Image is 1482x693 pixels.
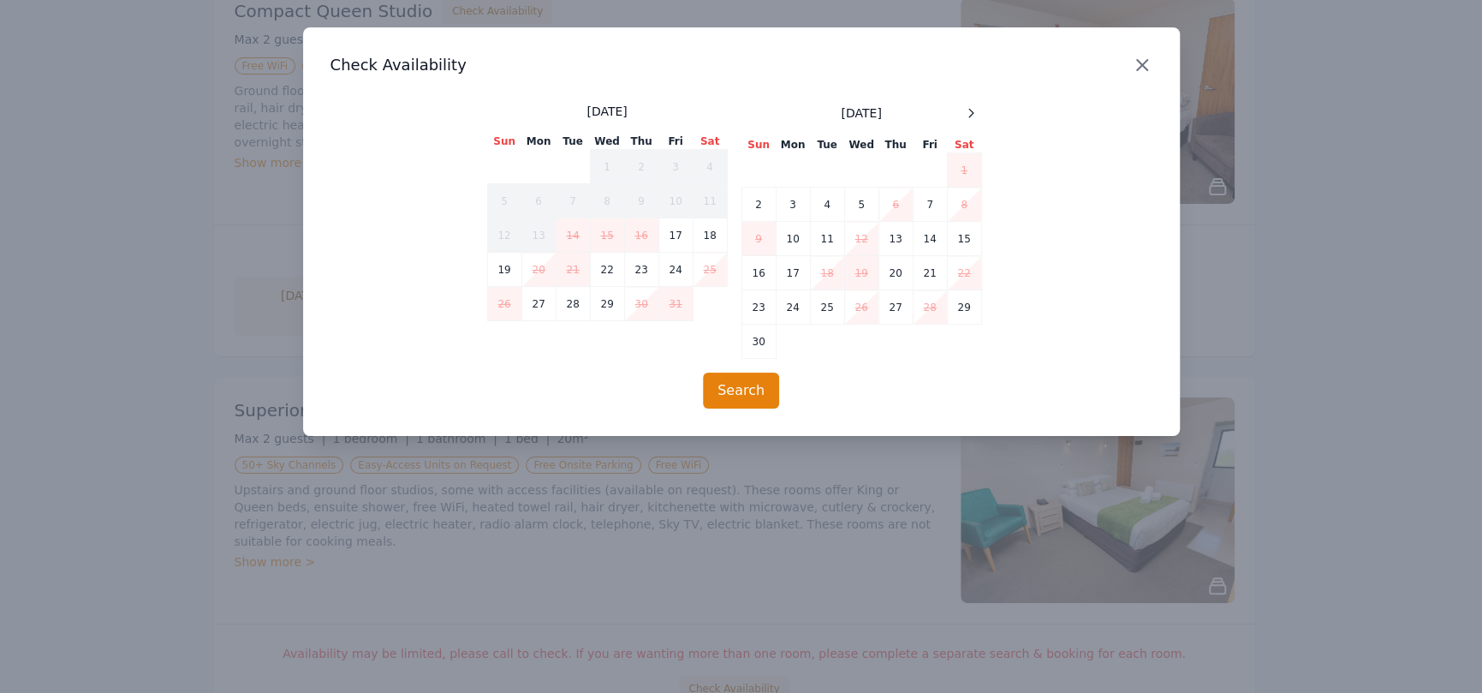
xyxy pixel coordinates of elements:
button: Search [703,373,779,409]
th: Mon [776,137,810,153]
td: 27 [878,290,913,325]
td: 24 [776,290,810,325]
th: Tue [556,134,590,150]
td: 25 [810,290,844,325]
th: Thu [878,137,913,153]
td: 28 [913,290,947,325]
td: 27 [521,287,556,321]
td: 2 [624,150,658,184]
td: 1 [947,153,981,188]
td: 3 [776,188,810,222]
td: 5 [487,184,521,218]
td: 23 [624,253,658,287]
td: 16 [741,256,776,290]
td: 6 [521,184,556,218]
td: 28 [556,287,590,321]
td: 2 [741,188,776,222]
th: Mon [521,134,556,150]
td: 19 [844,256,878,290]
td: 21 [913,256,947,290]
td: 12 [487,218,521,253]
td: 9 [741,222,776,256]
td: 8 [590,184,624,218]
th: Sun [741,137,776,153]
th: Fri [658,134,693,150]
th: Sat [693,134,727,150]
td: 7 [556,184,590,218]
td: 12 [844,222,878,256]
td: 20 [521,253,556,287]
td: 1 [590,150,624,184]
td: 10 [776,222,810,256]
td: 13 [521,218,556,253]
td: 18 [693,218,727,253]
td: 29 [947,290,981,325]
td: 23 [741,290,776,325]
td: 5 [844,188,878,222]
td: 8 [947,188,981,222]
td: 25 [693,253,727,287]
th: Wed [844,137,878,153]
td: 31 [658,287,693,321]
td: 22 [947,256,981,290]
th: Sat [947,137,981,153]
td: 22 [590,253,624,287]
td: 17 [776,256,810,290]
th: Sun [487,134,521,150]
span: [DATE] [586,103,627,120]
td: 30 [741,325,776,359]
td: 14 [556,218,590,253]
td: 19 [487,253,521,287]
td: 10 [658,184,693,218]
td: 21 [556,253,590,287]
td: 11 [810,222,844,256]
th: Wed [590,134,624,150]
td: 24 [658,253,693,287]
td: 11 [693,184,727,218]
td: 9 [624,184,658,218]
h3: Check Availability [330,55,1152,75]
td: 20 [878,256,913,290]
td: 17 [658,218,693,253]
td: 4 [810,188,844,222]
td: 16 [624,218,658,253]
span: [DATE] [841,105,881,122]
td: 7 [913,188,947,222]
td: 15 [590,218,624,253]
td: 6 [878,188,913,222]
td: 18 [810,256,844,290]
td: 30 [624,287,658,321]
th: Thu [624,134,658,150]
td: 14 [913,222,947,256]
th: Tue [810,137,844,153]
th: Fri [913,137,947,153]
td: 4 [693,150,727,184]
td: 29 [590,287,624,321]
td: 3 [658,150,693,184]
td: 15 [947,222,981,256]
td: 26 [487,287,521,321]
td: 26 [844,290,878,325]
td: 13 [878,222,913,256]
